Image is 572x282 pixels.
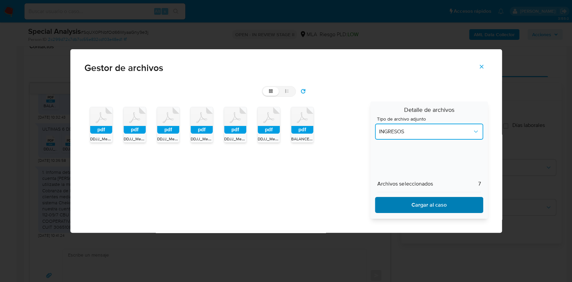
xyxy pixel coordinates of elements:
[379,128,472,135] span: INGRESOS
[157,107,180,142] div: pdfDDJJ_Mensual_10750641.pdf
[377,117,485,121] span: Tipo de archivo adjunto
[157,135,210,142] span: DDJJ_Mensual_10750641.pdf
[291,107,314,142] div: pdfBALANCE GENERAL CERTIFICADO_compressed2024.pdf
[478,181,481,187] span: 7
[124,135,175,142] span: DDJJ_Mensual_11115390.pdf
[90,107,113,142] div: pdfDDJJ_Mensual_10604327.pdf
[224,107,247,142] div: pdfDDJJ_Mensual_11004770 (1).pdf
[296,86,311,97] button: refresh
[191,135,244,142] span: DDJJ_Mensual_10882148.pdf
[470,59,493,75] button: Cerrar
[257,107,280,142] div: pdfDDJJ_Mensual_11226239.pdf
[291,135,395,142] span: BALANCE GENERAL CERTIFICADO_compressed2024.pdf
[377,181,433,187] span: Archivos seleccionados
[123,107,146,142] div: pdfDDJJ_Mensual_11115390.pdf
[90,135,143,142] span: DDJJ_Mensual_10604327.pdf
[190,107,213,142] div: pdfDDJJ_Mensual_10882148.pdf
[375,124,483,140] button: document types
[258,135,311,142] span: DDJJ_Mensual_11226239.pdf
[224,135,281,142] span: DDJJ_Mensual_11004770 (1).pdf
[375,197,483,213] button: Descargar
[84,63,488,73] span: Gestor de archivos
[384,198,474,212] span: Cargar al caso
[375,106,483,117] span: Detalle de archivos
